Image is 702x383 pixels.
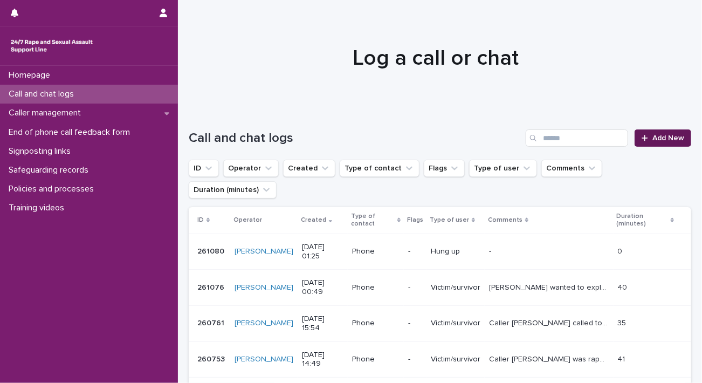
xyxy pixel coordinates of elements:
[223,160,279,177] button: Operator
[4,203,73,213] p: Training videos
[488,214,522,226] p: Comments
[197,281,226,292] p: 261076
[235,355,293,364] a: [PERSON_NAME]
[4,89,82,99] p: Call and chat logs
[352,283,400,292] p: Phone
[489,281,611,292] p: Anon caller wanted to explore how she was being treated by her BF and how that is making her feel
[283,160,335,177] button: Created
[618,317,629,328] p: 35
[189,181,277,199] button: Duration (minutes)
[489,317,611,328] p: Caller Alex called to explore how she felt about the complaints she made about services not being...
[189,131,521,146] h1: Call and chat logs
[235,319,293,328] a: [PERSON_NAME]
[652,134,684,142] span: Add New
[233,214,262,226] p: Operator
[407,214,423,226] p: Flags
[189,160,219,177] button: ID
[635,129,691,147] a: Add New
[302,351,343,369] p: [DATE] 14:49
[408,355,422,364] p: -
[4,184,102,194] p: Policies and processes
[352,247,400,256] p: Phone
[301,214,326,226] p: Created
[235,247,293,256] a: [PERSON_NAME]
[197,317,226,328] p: 260761
[302,314,343,333] p: [DATE] 15:54
[4,165,97,175] p: Safeguarding records
[9,35,95,57] img: rhQMoQhaT3yELyF149Cw
[431,355,480,364] p: Victim/survivor
[352,319,400,328] p: Phone
[352,355,400,364] p: Phone
[424,160,465,177] button: Flags
[189,305,691,341] tr: 260761260761 [PERSON_NAME] [DATE] 15:54Phone-Victim/survivorCaller [PERSON_NAME] called to explor...
[469,160,537,177] button: Type of user
[489,245,493,256] p: -
[197,245,226,256] p: 261080
[4,127,139,138] p: End of phone call feedback form
[431,319,480,328] p: Victim/survivor
[235,283,293,292] a: [PERSON_NAME]
[617,210,668,230] p: Duration (minutes)
[189,234,691,270] tr: 261080261080 [PERSON_NAME] [DATE] 01:25Phone-Hung up-- 00
[408,247,422,256] p: -
[302,278,343,297] p: [DATE] 00:49
[302,243,343,261] p: [DATE] 01:25
[431,247,480,256] p: Hung up
[430,214,469,226] p: Type of user
[489,353,611,364] p: Caller Jim was raped and sexually assaulted by several of his teachers when he was underaged.
[408,283,422,292] p: -
[618,353,628,364] p: 41
[618,245,625,256] p: 0
[541,160,602,177] button: Comments
[4,70,59,80] p: Homepage
[340,160,419,177] button: Type of contact
[618,281,630,292] p: 40
[4,146,79,156] p: Signposting links
[189,45,683,71] h1: Log a call or chat
[351,210,394,230] p: Type of contact
[189,341,691,378] tr: 260753260753 [PERSON_NAME] [DATE] 14:49Phone-Victim/survivorCaller [PERSON_NAME] was raped and se...
[431,283,480,292] p: Victim/survivor
[197,214,204,226] p: ID
[408,319,422,328] p: -
[4,108,90,118] p: Caller management
[197,353,227,364] p: 260753
[526,129,628,147] input: Search
[189,270,691,306] tr: 261076261076 [PERSON_NAME] [DATE] 00:49Phone-Victim/survivor[PERSON_NAME] wanted to explore how s...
